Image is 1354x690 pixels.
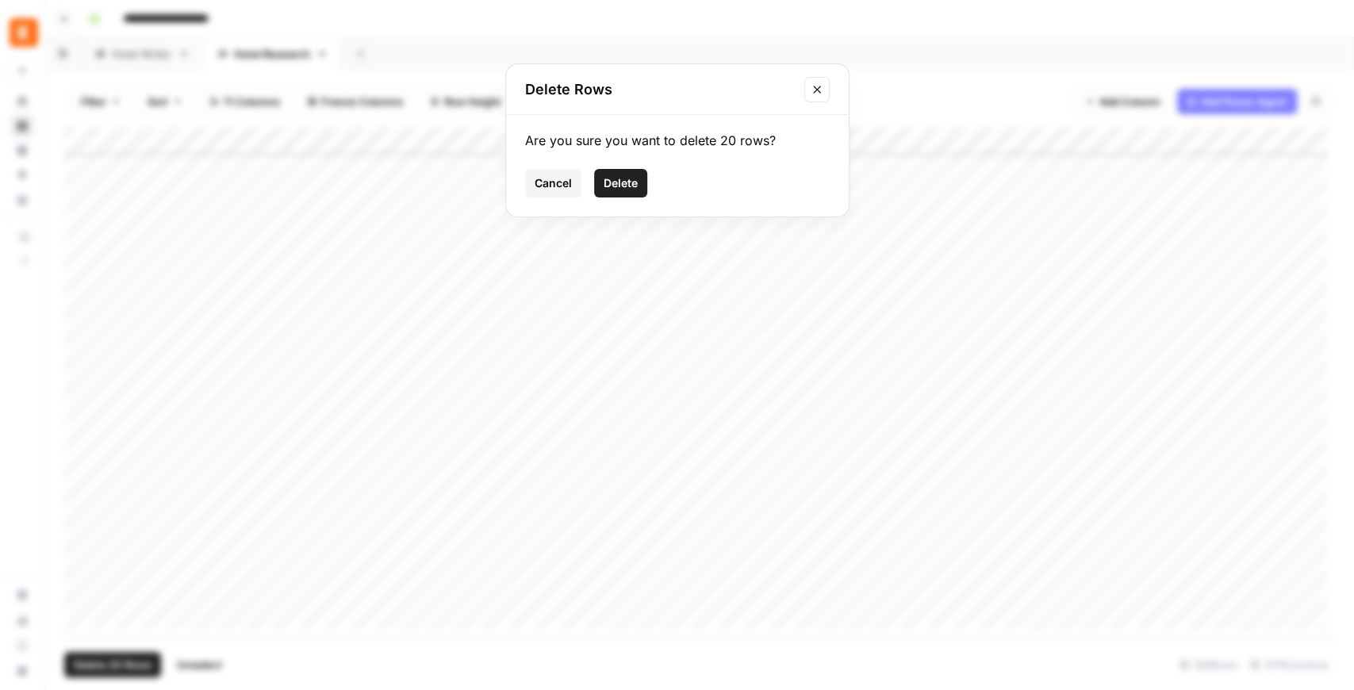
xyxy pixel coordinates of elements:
h2: Delete Rows [525,79,795,101]
span: Cancel [535,175,572,191]
button: Close modal [804,77,830,102]
div: Are you sure you want to delete 20 rows? [525,131,830,150]
button: Delete [594,169,647,197]
span: Delete [604,175,638,191]
button: Cancel [525,169,581,197]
